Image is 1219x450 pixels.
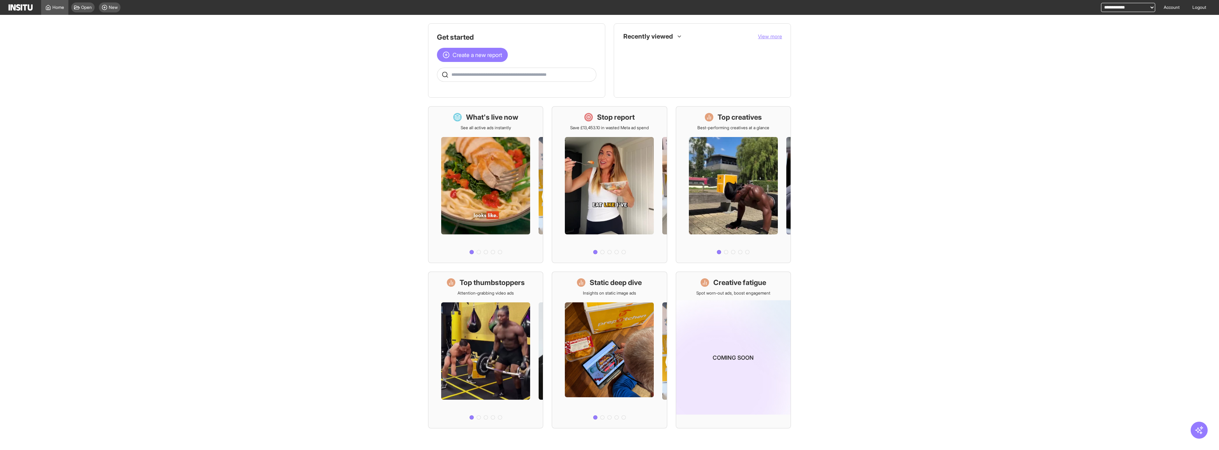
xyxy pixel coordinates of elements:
[81,5,92,10] span: Open
[466,112,518,122] h1: What's live now
[552,272,667,428] a: Static deep diveInsights on static image ads
[461,125,511,131] p: See all active ads instantly
[758,33,782,39] span: View more
[697,125,769,131] p: Best-performing creatives at a glance
[437,48,508,62] button: Create a new report
[570,125,649,131] p: Save £13,453.10 in wasted Meta ad spend
[758,33,782,40] button: View more
[460,278,525,287] h1: Top thumbstoppers
[437,32,596,42] h1: Get started
[428,106,543,263] a: What's live nowSee all active ads instantly
[457,290,514,296] p: Attention-grabbing video ads
[590,278,642,287] h1: Static deep dive
[552,106,667,263] a: Stop reportSave £13,453.10 in wasted Meta ad spend
[718,112,762,122] h1: Top creatives
[583,290,636,296] p: Insights on static image ads
[428,272,543,428] a: Top thumbstoppersAttention-grabbing video ads
[9,4,33,11] img: Logo
[597,112,635,122] h1: Stop report
[453,51,502,59] span: Create a new report
[109,5,118,10] span: New
[676,106,791,263] a: Top creativesBest-performing creatives at a glance
[52,5,64,10] span: Home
